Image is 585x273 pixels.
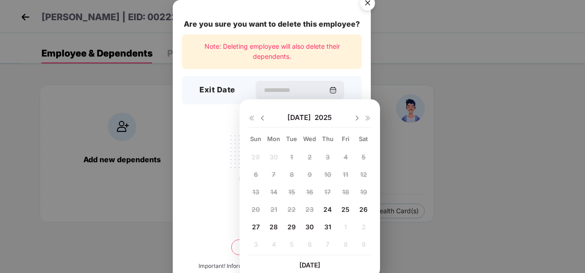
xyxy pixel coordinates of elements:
div: Note: Deleting employee will also delete their dependents. [182,34,362,69]
span: 31 [324,223,331,231]
span: 29 [287,223,296,231]
div: Important! Information once deleted, can’t be recovered. [199,262,345,271]
span: 27 [252,223,260,231]
div: Thu [320,135,336,143]
span: 26 [359,205,368,213]
span: 2025 [315,113,332,122]
span: 30 [305,223,314,231]
span: [DATE] [287,113,315,122]
h3: Exit Date [199,84,235,96]
span: 25 [341,205,350,213]
div: Sat [356,135,372,143]
div: Wed [302,135,318,143]
img: svg+xml;base64,PHN2ZyBpZD0iRHJvcGRvd24tMzJ4MzIiIHhtbG5zPSJodHRwOi8vd3d3LnczLm9yZy8yMDAwL3N2ZyIgd2... [353,114,361,122]
button: Delete permanently [231,239,312,255]
span: 28 [269,223,278,231]
img: svg+xml;base64,PHN2ZyB4bWxucz0iaHR0cDovL3d3dy53My5vcmcvMjAwMC9zdmciIHdpZHRoPSIxNiIgaGVpZ2h0PSIxNi... [248,114,255,122]
div: Tue [284,135,300,143]
img: svg+xml;base64,PHN2ZyB4bWxucz0iaHR0cDovL3d3dy53My5vcmcvMjAwMC9zdmciIHdpZHRoPSIxNiIgaGVpZ2h0PSIxNi... [364,114,372,122]
img: svg+xml;base64,PHN2ZyBpZD0iQ2FsZW5kYXItMzJ4MzIiIHhtbG5zPSJodHRwOi8vd3d3LnczLm9yZy8yMDAwL3N2ZyIgd2... [329,86,337,94]
div: Fri [338,135,354,143]
div: Mon [266,135,282,143]
img: svg+xml;base64,PHN2ZyBpZD0iRHJvcGRvd24tMzJ4MzIiIHhtbG5zPSJodHRwOi8vd3d3LnczLm9yZy8yMDAwL3N2ZyIgd2... [259,114,266,122]
span: [DATE] [299,261,320,269]
img: svg+xml;base64,PHN2ZyB4bWxucz0iaHR0cDovL3d3dy53My5vcmcvMjAwMC9zdmciIHdpZHRoPSIyMjQiIGhlaWdodD0iMT... [220,130,323,202]
span: 24 [323,205,332,213]
div: Are you sure you want to delete this employee? [182,18,362,30]
div: Sun [248,135,264,143]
